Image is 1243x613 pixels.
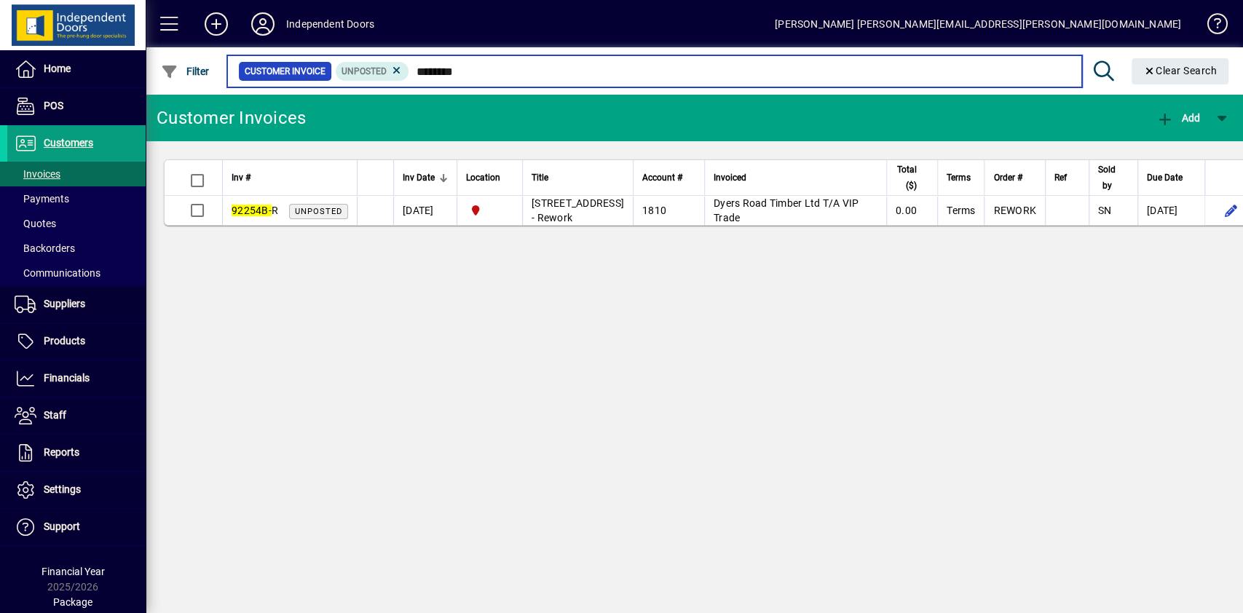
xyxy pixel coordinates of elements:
span: Total ($) [896,162,917,194]
div: Independent Doors [286,12,374,36]
span: Customers [44,137,93,149]
span: Terms [947,205,975,216]
span: R [232,205,278,216]
span: 1810 [642,205,666,216]
span: Customer Invoice [245,64,325,79]
a: Support [7,509,146,545]
span: Clear Search [1143,65,1218,76]
span: Products [44,335,85,347]
button: Add [1153,105,1204,131]
span: Backorders [15,242,75,254]
span: Staff [44,409,66,421]
span: POS [44,100,63,111]
div: [PERSON_NAME] [PERSON_NAME][EMAIL_ADDRESS][PERSON_NAME][DOMAIN_NAME] [775,12,1181,36]
a: Payments [7,186,146,211]
a: Knowledge Base [1196,3,1225,50]
a: Backorders [7,236,146,261]
div: Order # [993,170,1036,186]
a: Financials [7,360,146,397]
td: [DATE] [1137,196,1204,225]
span: [STREET_ADDRESS] - Rework [532,197,624,224]
span: Payments [15,193,69,205]
a: Suppliers [7,286,146,323]
div: Invoiced [714,170,877,186]
span: Due Date [1147,170,1183,186]
em: 92254B- [232,205,272,216]
div: Location [466,170,513,186]
div: Inv # [232,170,348,186]
span: Ref [1054,170,1067,186]
a: Quotes [7,211,146,236]
button: Clear [1132,58,1229,84]
span: Quotes [15,218,56,229]
td: 0.00 [886,196,937,225]
div: Account # [642,170,695,186]
mat-chip: Customer Invoice Status: Unposted [336,62,409,81]
button: Add [193,11,240,37]
span: Reports [44,446,79,458]
span: REWORK [993,205,1036,216]
span: Invoices [15,168,60,180]
span: Home [44,63,71,74]
button: Profile [240,11,286,37]
a: Invoices [7,162,146,186]
span: Package [53,596,92,608]
td: [DATE] [393,196,457,225]
span: Settings [44,483,81,495]
span: Invoiced [714,170,746,186]
span: Location [466,170,500,186]
span: Support [44,521,80,532]
div: Customer Invoices [157,106,306,130]
a: Reports [7,435,146,471]
span: Unposted [295,207,342,216]
span: Christchurch [466,202,513,218]
span: Unposted [342,66,387,76]
div: Sold by [1098,162,1129,194]
span: Financial Year [42,566,105,577]
span: Order # [993,170,1022,186]
span: Title [532,170,548,186]
button: Edit [1220,199,1243,222]
span: SN [1098,205,1112,216]
span: Dyers Road Timber Ltd T/A VIP Trade [714,197,859,224]
a: POS [7,88,146,124]
div: Title [532,170,624,186]
a: Home [7,51,146,87]
span: Inv # [232,170,250,186]
span: Suppliers [44,298,85,309]
div: Total ($) [896,162,930,194]
span: Filter [161,66,210,77]
a: Communications [7,261,146,285]
button: Filter [157,58,213,84]
div: Inv Date [403,170,448,186]
a: Staff [7,398,146,434]
span: Sold by [1098,162,1116,194]
span: Financials [44,372,90,384]
span: Communications [15,267,100,279]
div: Due Date [1147,170,1196,186]
div: Ref [1054,170,1080,186]
span: Inv Date [403,170,435,186]
a: Settings [7,472,146,508]
span: Terms [947,170,971,186]
span: Add [1156,112,1200,124]
a: Products [7,323,146,360]
span: Account # [642,170,682,186]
